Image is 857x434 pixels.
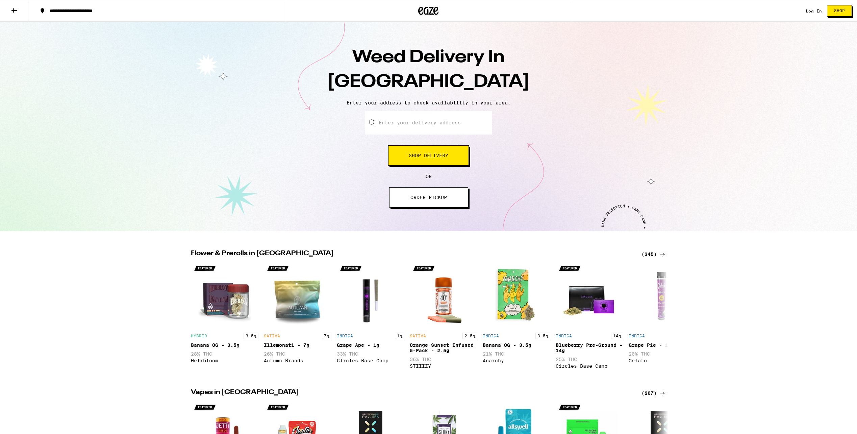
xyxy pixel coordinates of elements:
img: Autumn Brands - Illemonati - 7g [264,262,331,329]
p: INDICA [483,334,499,338]
button: Shop Delivery [388,145,469,166]
div: Open page for Orange Sunset Infused 5-Pack - 2.5g from STIIIZY [410,262,477,372]
p: 14g [611,333,623,339]
p: SATIVA [410,334,426,338]
p: 36% THC [410,357,477,362]
span: [GEOGRAPHIC_DATA] [327,73,530,91]
button: Shop [827,5,852,17]
p: INDICA [337,334,353,338]
span: ORDER PICKUP [410,195,447,200]
div: Banana OG - 3.5g [483,342,550,348]
p: 3.5g [244,333,258,339]
img: Anarchy - Banana OG - 3.5g [483,262,550,329]
p: 26% THC [264,351,331,357]
div: Anarchy [483,358,550,363]
div: Banana OG - 3.5g [191,342,258,348]
h2: Flower & Prerolls in [GEOGRAPHIC_DATA] [191,250,633,258]
p: Enter your address to check availability in your area. [7,100,850,105]
div: Open page for Grape Pie - 1g from Gelato [629,262,696,372]
div: Open page for Banana OG - 3.5g from Anarchy [483,262,550,372]
div: Grape Ape - 1g [337,342,404,348]
div: Circles Base Camp [337,358,404,363]
p: HYBRID [191,334,207,338]
div: Open page for Grape Ape - 1g from Circles Base Camp [337,262,404,372]
p: 20% THC [629,351,696,357]
a: (345) [641,250,666,258]
a: Shop [822,5,857,17]
h1: Weed Delivery In [310,45,547,95]
div: Circles Base Camp [556,363,623,369]
p: 33% THC [337,351,404,357]
a: (207) [641,389,666,397]
span: OR [426,174,432,179]
img: STIIIZY - Orange Sunset Infused 5-Pack - 2.5g [410,262,477,329]
img: Circles Base Camp - Grape Ape - 1g [337,262,404,329]
button: ORDER PICKUP [389,187,468,208]
p: INDICA [556,334,572,338]
div: Grape Pie - 1g [629,342,696,348]
div: Autumn Brands [264,358,331,363]
img: Circles Base Camp - Blueberry Pre-Ground - 14g [556,262,623,329]
div: Heirbloom [191,358,258,363]
p: 3.5g [535,333,550,339]
div: Open page for Blueberry Pre-Ground - 14g from Circles Base Camp [556,262,623,372]
p: INDICA [629,334,645,338]
img: Heirbloom - Banana OG - 3.5g [191,262,258,329]
div: Gelato [629,358,696,363]
input: Enter your delivery address [365,111,492,135]
div: Open page for Banana OG - 3.5g from Heirbloom [191,262,258,372]
div: Illemonati - 7g [264,342,331,348]
p: SATIVA [264,334,280,338]
div: Blueberry Pre-Ground - 14g [556,342,623,353]
p: 21% THC [483,351,550,357]
div: Open page for Illemonati - 7g from Autumn Brands [264,262,331,372]
p: 2.5g [462,333,477,339]
p: 7g [322,333,331,339]
p: 1g [395,333,404,339]
div: Orange Sunset Infused 5-Pack - 2.5g [410,342,477,353]
p: 25% THC [556,357,623,362]
span: Shop Delivery [409,153,448,158]
span: Shop [834,9,845,13]
h2: Vapes in [GEOGRAPHIC_DATA] [191,389,633,397]
p: 28% THC [191,351,258,357]
a: Log In [806,9,822,13]
div: STIIIZY [410,363,477,369]
img: Gelato - Grape Pie - 1g [629,262,696,329]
